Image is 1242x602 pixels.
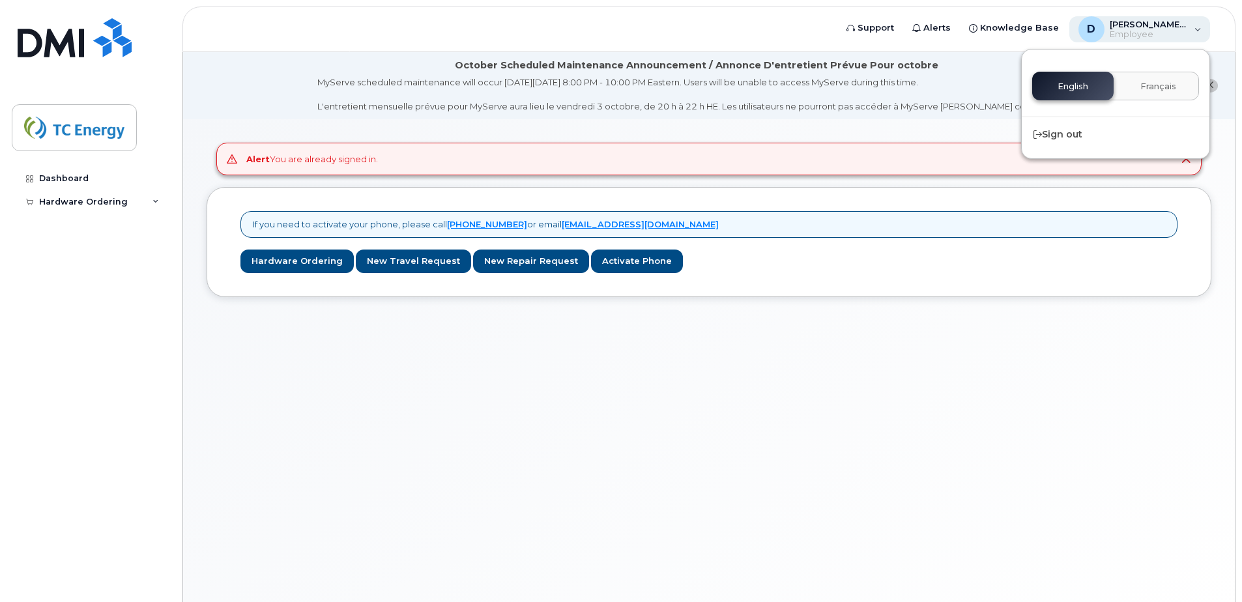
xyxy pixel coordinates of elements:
[246,153,378,165] div: You are already signed in.
[447,219,527,229] a: [PHONE_NUMBER]
[473,250,589,274] a: New Repair Request
[253,218,719,231] p: If you need to activate your phone, please call or email
[562,219,719,229] a: [EMAIL_ADDRESS][DOMAIN_NAME]
[1185,545,1232,592] iframe: Messenger Launcher
[246,154,270,164] strong: Alert
[317,76,1076,113] div: MyServe scheduled maintenance will occur [DATE][DATE] 8:00 PM - 10:00 PM Eastern. Users will be u...
[356,250,471,274] a: New Travel Request
[1140,81,1176,92] span: Français
[240,250,354,274] a: Hardware Ordering
[455,59,938,72] div: October Scheduled Maintenance Announcement / Annonce D'entretient Prévue Pour octobre
[591,250,683,274] a: Activate Phone
[1022,122,1209,147] div: Sign out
